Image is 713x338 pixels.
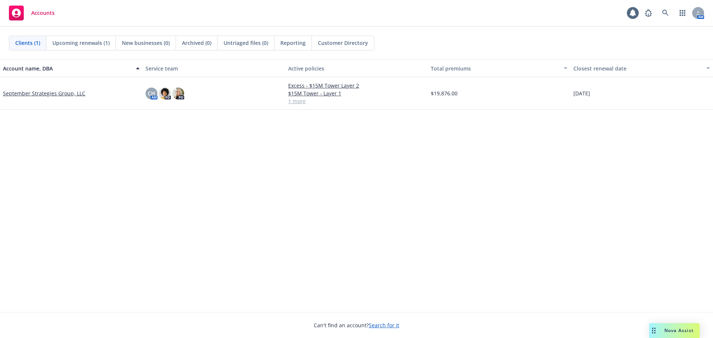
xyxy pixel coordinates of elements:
[314,321,399,329] span: Can't find an account?
[224,39,268,47] span: Untriaged files (0)
[6,3,58,23] a: Accounts
[664,327,694,334] span: Nova Assist
[431,65,559,72] div: Total premiums
[570,59,713,77] button: Closest renewal date
[182,39,211,47] span: Archived (0)
[280,39,306,47] span: Reporting
[658,6,673,20] a: Search
[573,89,590,97] span: [DATE]
[649,323,700,338] button: Nova Assist
[31,10,55,16] span: Accounts
[52,39,110,47] span: Upcoming renewals (1)
[288,82,425,89] a: Excess - $15M Tower Layer 2
[288,89,425,97] a: $15M Tower - Layer 1
[3,65,131,72] div: Account name, DBA
[143,59,285,77] button: Service team
[649,323,658,338] div: Drag to move
[15,39,40,47] span: Clients (1)
[318,39,368,47] span: Customer Directory
[146,65,282,72] div: Service team
[288,65,425,72] div: Active policies
[428,59,570,77] button: Total premiums
[285,59,428,77] button: Active policies
[159,88,171,99] img: photo
[641,6,656,20] a: Report a Bug
[3,89,85,97] a: September Strategies Group, LLC
[369,322,399,329] a: Search for it
[288,97,425,105] a: 1 more
[573,65,702,72] div: Closest renewal date
[172,88,184,99] img: photo
[431,89,458,97] span: $19,876.00
[122,39,170,47] span: New businesses (0)
[148,89,155,97] span: CH
[675,6,690,20] a: Switch app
